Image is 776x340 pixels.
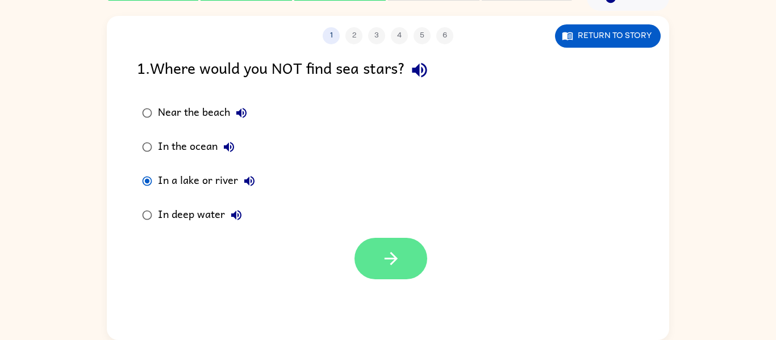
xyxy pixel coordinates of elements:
[158,102,253,124] div: Near the beach
[555,24,661,48] button: Return to story
[323,27,340,44] button: 1
[230,102,253,124] button: Near the beach
[238,170,261,192] button: In a lake or river
[158,170,261,192] div: In a lake or river
[225,204,248,226] button: In deep water
[158,136,240,158] div: In the ocean
[158,204,248,226] div: In deep water
[218,136,240,158] button: In the ocean
[137,56,639,85] div: 1 . Where would you NOT find sea stars?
